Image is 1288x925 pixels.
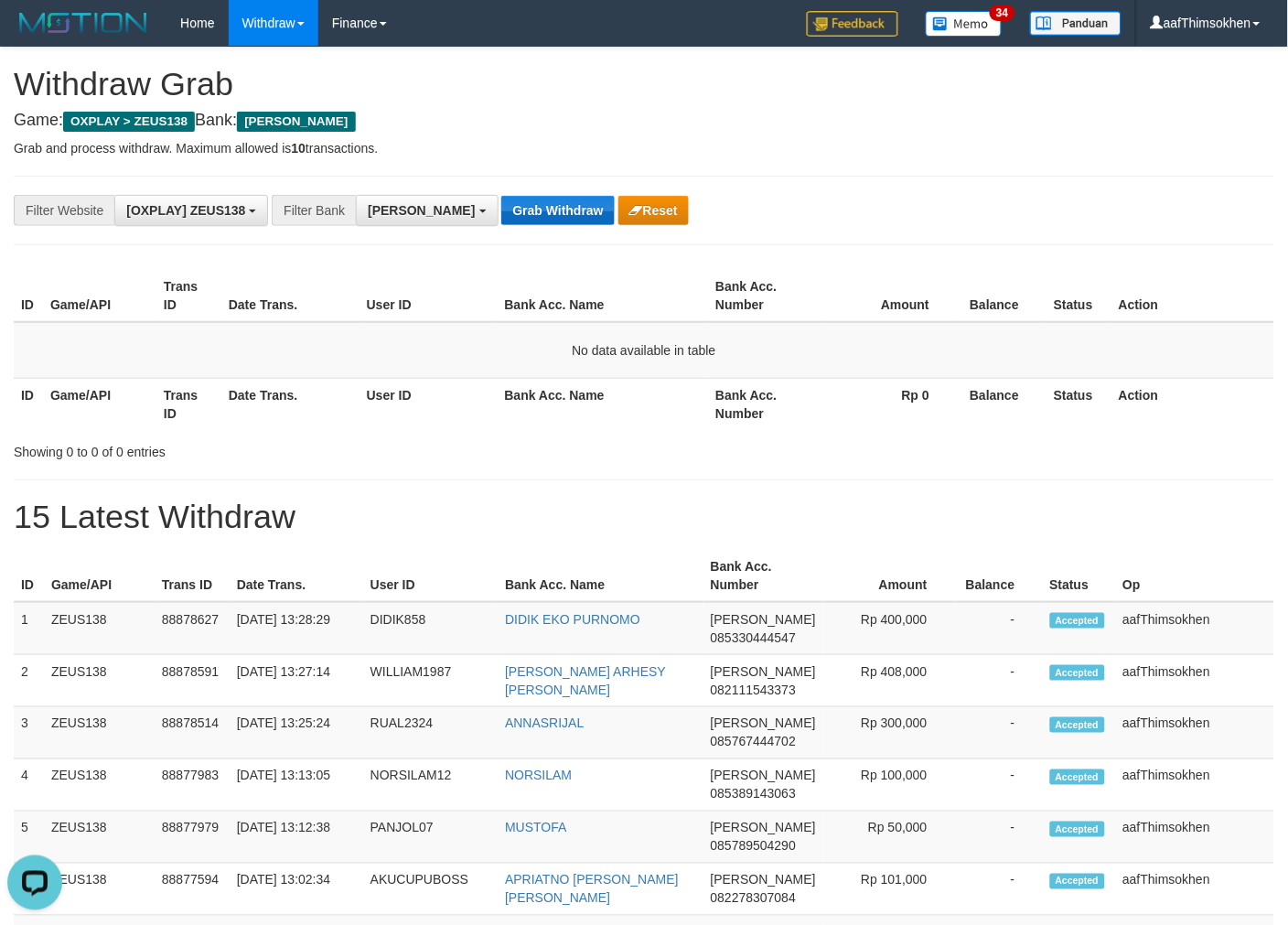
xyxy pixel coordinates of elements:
[155,707,230,759] td: 88878514
[1111,378,1274,430] th: Action
[363,602,498,655] td: DIDIK858
[155,759,230,812] td: 88877983
[14,602,44,655] td: 1
[14,270,43,322] th: ID
[505,664,666,697] a: [PERSON_NAME] ARHESY [PERSON_NAME]
[711,664,816,679] span: [PERSON_NAME]
[155,550,230,602] th: Trans ID
[711,891,796,906] span: Copy 082278307084 to clipboard
[44,550,155,602] th: Game/API
[14,436,523,461] div: Showing 0 to 0 of 0 entries
[363,550,498,602] th: User ID
[711,735,796,749] span: Copy 085767444702 to clipboard
[14,812,44,864] td: 5
[708,378,821,430] th: Bank Acc. Number
[155,655,230,707] td: 88878591
[711,787,796,801] span: Copy 085389143063 to clipboard
[230,864,363,916] td: [DATE] 13:02:34
[955,707,1043,759] td: -
[498,550,703,602] th: Bank Acc. Name
[43,378,156,430] th: Game/API
[708,270,821,322] th: Bank Acc. Number
[7,7,62,62] button: Open LiveChat chat widget
[498,270,709,322] th: Bank Acc. Name
[126,203,245,218] span: [OXPLAY] ZEUS138
[230,602,363,655] td: [DATE] 13:28:29
[955,602,1043,655] td: -
[44,655,155,707] td: ZEUS138
[363,759,498,812] td: NORSILAM12
[1043,550,1116,602] th: Status
[44,602,155,655] td: ZEUS138
[1050,613,1105,629] span: Accepted
[230,655,363,707] td: [DATE] 13:27:14
[1116,759,1274,812] td: aafThimsokhen
[44,864,155,916] td: ZEUS138
[711,683,796,697] span: Copy 082111543373 to clipboard
[360,378,498,430] th: User ID
[505,873,679,906] a: APRIATNO [PERSON_NAME] [PERSON_NAME]
[823,812,955,864] td: Rp 50,000
[1116,550,1274,602] th: Op
[711,630,796,645] span: Copy 085330444547 to clipboard
[955,655,1043,707] td: -
[221,270,360,322] th: Date Trans.
[505,716,584,731] a: ANNASRIJAL
[230,759,363,812] td: [DATE] 13:13:05
[44,707,155,759] td: ZEUS138
[14,112,1274,130] h4: Game: Bank:
[823,655,955,707] td: Rp 408,000
[1116,707,1274,759] td: aafThimsokhen
[955,759,1043,812] td: -
[957,378,1046,430] th: Balance
[156,270,221,322] th: Trans ID
[1050,822,1105,837] span: Accepted
[14,195,114,226] div: Filter Website
[955,550,1043,602] th: Balance
[114,195,268,226] button: [OXPLAY] ZEUS138
[363,812,498,864] td: PANJOL07
[1050,769,1105,785] span: Accepted
[1050,665,1105,681] span: Accepted
[618,196,689,225] button: Reset
[1116,864,1274,916] td: aafThimsokhen
[156,378,221,430] th: Trans ID
[955,864,1043,916] td: -
[363,864,498,916] td: AKUCUPUBOSS
[711,873,816,887] span: [PERSON_NAME]
[823,602,955,655] td: Rp 400,000
[291,141,306,156] strong: 10
[505,821,566,835] a: MUSTOFA
[14,139,1274,157] p: Grab and process withdraw. Maximum allowed is transactions.
[1116,655,1274,707] td: aafThimsokhen
[823,759,955,812] td: Rp 100,000
[14,550,44,602] th: ID
[14,322,1274,379] td: No data available in table
[821,270,957,322] th: Amount
[1050,874,1105,889] span: Accepted
[14,9,153,37] img: MOTION_logo.png
[230,707,363,759] td: [DATE] 13:25:24
[990,5,1014,21] span: 34
[43,270,156,322] th: Game/API
[14,707,44,759] td: 3
[360,270,498,322] th: User ID
[368,203,475,218] span: [PERSON_NAME]
[1116,602,1274,655] td: aafThimsokhen
[14,499,1274,535] h1: 15 Latest Withdraw
[1050,717,1105,733] span: Accepted
[501,196,614,225] button: Grab Withdraw
[44,812,155,864] td: ZEUS138
[1030,11,1122,36] img: panduan.png
[1111,270,1274,322] th: Action
[356,195,498,226] button: [PERSON_NAME]
[711,821,816,835] span: [PERSON_NAME]
[155,602,230,655] td: 88878627
[155,812,230,864] td: 88877979
[703,550,823,602] th: Bank Acc. Number
[14,378,43,430] th: ID
[44,759,155,812] td: ZEUS138
[363,707,498,759] td: RUAL2324
[14,759,44,812] td: 4
[711,839,796,854] span: Copy 085789504290 to clipboard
